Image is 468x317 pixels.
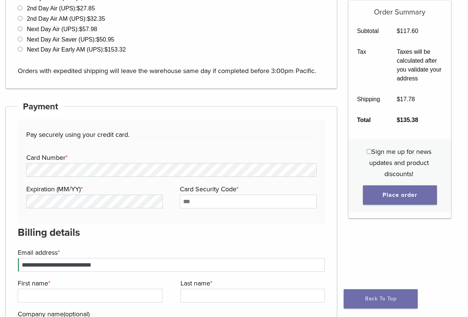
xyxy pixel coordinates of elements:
[77,5,80,11] span: $
[104,46,108,53] span: $
[349,42,388,89] th: Tax
[27,46,126,53] label: Next Day Air Early AM (UPS):
[397,96,415,102] bdi: 17.78
[18,247,323,258] label: Email address
[27,16,105,22] label: 2nd Day Air AM (UPS):
[18,54,325,76] p: Orders with expedited shipping will leave the warehouse same day if completed before 3:00pm Pacific.
[79,26,97,32] bdi: 57.98
[18,224,325,241] h3: Billing details
[26,140,317,215] fieldset: Payment Info
[397,117,418,123] bdi: 135.38
[369,148,431,178] span: Sign me up for news updates and product discounts!
[363,185,437,205] button: Place order
[180,184,314,195] label: Card Security Code
[181,278,323,289] label: Last name
[104,46,126,53] bdi: 153.32
[18,98,64,116] h4: Payment
[18,278,161,289] label: First name
[349,0,451,17] h5: Order Summary
[26,184,161,195] label: Expiration (MM/YY)
[388,42,451,89] td: Taxes will be calculated after you validate your address
[344,289,418,308] a: Back To Top
[349,110,388,131] th: Total
[27,36,114,43] label: Next Day Air Saver (UPS):
[96,36,100,43] span: $
[349,89,388,110] th: Shipping
[397,96,400,102] span: $
[77,5,95,11] bdi: 27.85
[26,129,317,140] p: Pay securely using your credit card.
[79,26,83,32] span: $
[397,28,400,34] span: $
[397,28,418,34] bdi: 117.60
[27,26,97,32] label: Next Day Air (UPS):
[349,21,388,42] th: Subtotal
[26,152,315,163] label: Card Number
[87,16,90,22] span: $
[87,16,105,22] bdi: 32.35
[96,36,114,43] bdi: 50.95
[397,117,400,123] span: $
[27,5,95,11] label: 2nd Day Air (UPS):
[367,149,371,154] input: Sign me up for news updates and product discounts!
